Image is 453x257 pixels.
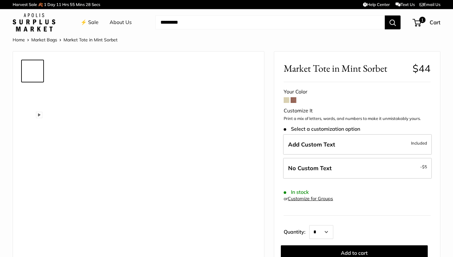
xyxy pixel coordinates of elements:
[21,211,44,234] a: Market Tote in Mint Sorbet
[31,37,57,43] a: Market Bags
[13,13,55,32] img: Apolis: Surplus Market
[411,139,427,147] span: Included
[284,106,431,116] div: Customize It
[413,62,431,75] span: $44
[44,2,46,7] span: 1
[288,196,333,201] a: Customize for Groups
[413,17,440,27] a: 1 Cart
[396,2,415,7] a: Text Us
[21,60,44,82] a: Market Tote in Mint Sorbet
[47,2,55,7] span: Day
[284,87,431,97] div: Your Color
[155,15,385,29] input: Search...
[81,18,99,27] a: ⚡️ Sale
[284,189,309,195] span: In stock
[420,163,427,170] span: -
[283,158,432,179] label: Leave Blank
[110,18,132,27] a: About Us
[92,2,100,7] span: Secs
[21,85,44,108] a: Market Tote in Mint Sorbet
[76,2,85,7] span: Mins
[13,37,25,43] a: Home
[56,2,61,7] span: 11
[21,135,44,158] a: Market Tote in Mint Sorbet
[288,164,332,172] span: No Custom Text
[283,134,432,155] label: Add Custom Text
[284,223,309,239] label: Quantity:
[430,19,440,26] span: Cart
[86,2,91,7] span: 28
[420,2,440,7] a: Email Us
[422,164,427,169] span: $5
[70,2,75,7] span: 55
[288,141,335,148] span: Add Custom Text
[62,2,69,7] span: Hrs
[385,15,401,29] button: Search
[284,116,431,122] p: Print a mix of letters, words, and numbers to make it unmistakably yours.
[13,36,118,44] nav: Breadcrumb
[363,2,390,7] a: Help Center
[21,110,44,133] a: Market Tote in Mint Sorbet
[419,17,426,23] span: 1
[284,63,408,74] span: Market Tote in Mint Sorbet
[63,37,118,43] span: Market Tote in Mint Sorbet
[21,186,44,209] a: Market Tote in Mint Sorbet
[284,126,360,132] span: Select a customization option
[21,161,44,183] a: Market Tote in Mint Sorbet
[284,194,333,203] div: or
